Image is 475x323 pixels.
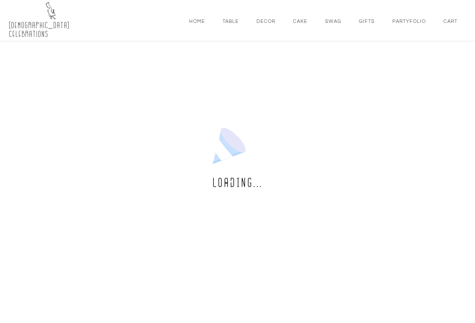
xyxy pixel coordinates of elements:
[9,22,97,39] div: [DEMOGRAPHIC_DATA] Celebrations
[325,18,341,26] div: Swag
[316,1,350,40] a: Swag
[256,18,275,26] div: Decor
[189,18,205,26] div: Home
[392,18,426,26] div: Partyfolio
[214,1,248,40] a: Table
[223,18,239,26] div: Table
[359,18,375,26] div: Gifts
[350,1,384,40] a: Gifts
[9,2,97,39] a: [DEMOGRAPHIC_DATA] Celebrations
[293,18,307,26] div: Cake
[384,1,435,40] a: Partyfolio
[435,1,466,40] a: Cart
[180,1,214,40] a: Home
[284,1,316,40] a: Cake
[248,1,284,40] a: Decor
[443,18,457,26] div: Cart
